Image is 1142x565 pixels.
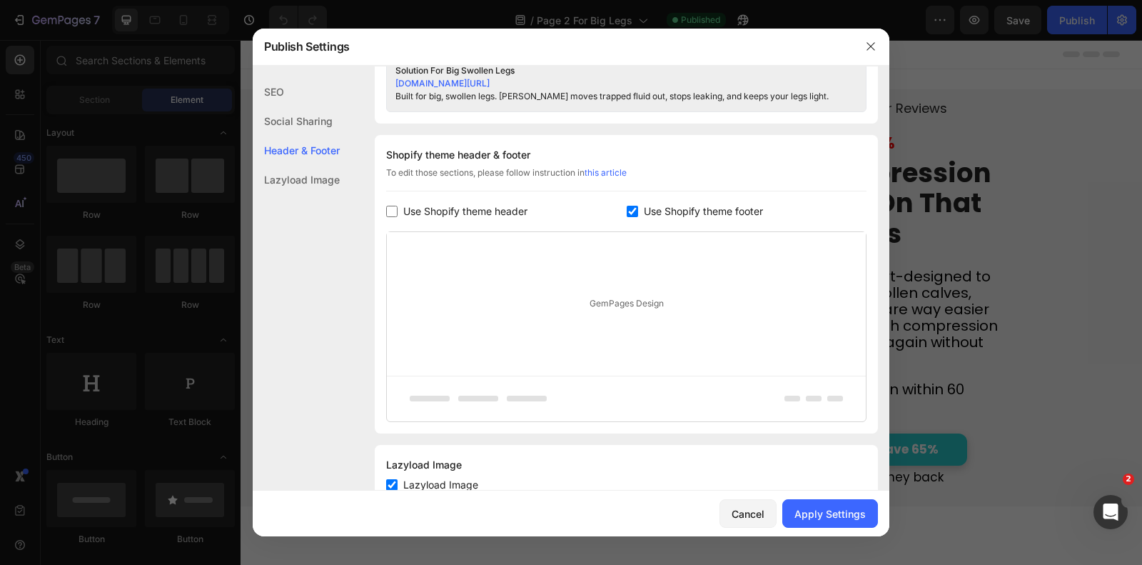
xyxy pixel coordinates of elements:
div: Shopify theme header & footer [386,146,866,164]
button: Cancel [719,499,777,528]
a: Stop Swelling Now - Save 65% [463,394,727,426]
div: Apply Settings [794,506,866,521]
a: this article [585,167,627,178]
span: Use Shopify theme footer [644,203,763,220]
span: Beltwell® wraps are expert-designed to reduce swelling in big swollen calves, improve circulation... [465,226,757,328]
div: Lazyload Image [253,165,340,194]
span: Easiest Compression Wrap To Put On That Fits Big Calves [465,114,751,212]
div: Cancel [732,506,764,521]
div: Header & Footer [253,136,340,165]
div: Lazyload Image [386,456,866,474]
strong: 92% [465,339,495,359]
a: [DOMAIN_NAME][URL] [395,78,490,89]
span: 2 [1123,474,1134,485]
span: Reduce swelling [DATE] or money back [464,429,703,446]
div: Solution For Big Swollen Legs [395,64,835,77]
span: saw swelling reduction within 60 minutes of wearing it. [465,339,724,376]
div: To edit those sections, please follow instruction in [386,166,866,191]
div: Social Sharing [253,106,340,136]
strong: Stop Swelling Now - Save 65% [507,401,698,418]
span: Use Shopify theme header [403,203,527,220]
strong: 6000+ [568,59,610,77]
video: Video [23,49,440,466]
iframe: Intercom live chat [1093,495,1128,529]
div: SEO [253,77,340,106]
span: [DATE] ONLY: SAVE 65% [465,92,655,114]
div: Publish Settings [253,28,852,65]
span: Lazyload Image [403,476,478,494]
button: Carousel Next Arrow [400,246,423,269]
div: GemPages Design [387,232,866,376]
span: 5-Star Reviews [568,59,707,77]
button: Apply Settings [782,499,878,528]
div: Built for big, swollen legs. [PERSON_NAME] moves trapped fluid out, stops leaking, and keeps your... [395,90,835,103]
